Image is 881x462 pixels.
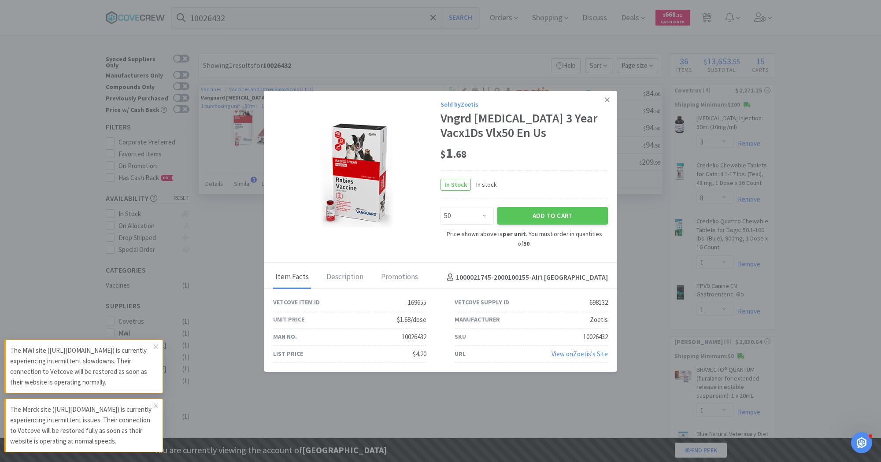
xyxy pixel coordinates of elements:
[273,314,304,324] div: Unit Price
[441,179,470,190] span: In Stock
[497,207,608,225] button: Add to Cart
[402,332,426,342] div: 10026432
[300,117,414,231] img: 85bf6792f18b4730920b965cdc02ae6c_698132.png
[440,144,466,162] span: 1
[589,297,608,308] div: 698132
[523,240,529,248] strong: 50
[453,148,466,160] span: . 68
[455,349,466,359] div: URL
[440,229,608,249] div: Price shown above is . You must order in quantities of .
[552,350,608,358] a: View onZoetis's Site
[590,314,608,325] div: Zoetis
[408,297,426,308] div: 169655
[324,266,366,288] div: Description
[413,349,426,359] div: $4.20
[583,332,608,342] div: 10026432
[273,332,297,341] div: Man No.
[444,272,608,283] h4: 1000021745-2000100155 - Ali'i [GEOGRAPHIC_DATA]
[397,314,426,325] div: $1.68/dose
[10,404,154,447] p: The Merck site ([URL][DOMAIN_NAME]) is currently experiencing intermittent issues. Their connecti...
[273,266,311,288] div: Item Facts
[471,180,497,189] span: In stock
[273,349,303,359] div: List Price
[503,230,526,238] strong: per unit
[851,432,872,453] iframe: Intercom live chat
[455,332,466,341] div: SKU
[455,314,500,324] div: Manufacturer
[10,345,154,388] p: The MWI site ([URL][DOMAIN_NAME]) is currently experiencing intermittent slowdowns. Their connect...
[440,148,446,160] span: $
[273,297,320,307] div: Vetcove Item ID
[440,111,608,140] div: Vngrd [MEDICAL_DATA] 3 Year Vacx1Ds Vlx50 En Us
[379,266,420,288] div: Promotions
[455,297,509,307] div: Vetcove Supply ID
[440,99,608,109] div: Sold by Zoetis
